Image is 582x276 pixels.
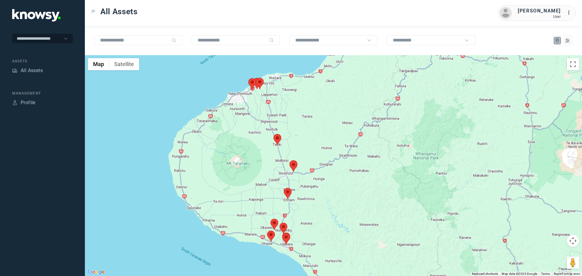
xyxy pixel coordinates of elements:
[12,99,35,106] a: ProfileProfile
[88,58,109,70] button: Show street map
[12,9,61,22] img: Application Logo
[12,68,18,73] div: Assets
[12,58,73,64] div: Assets
[565,38,570,43] div: List
[269,38,274,43] div: Search
[554,272,580,275] a: Report a map error
[567,9,574,17] div: :
[12,67,43,74] a: AssetsAll Assets
[86,268,106,276] a: Open this area in Google Maps (opens a new window)
[567,235,579,247] button: Map camera controls
[100,6,138,17] span: All Assets
[567,10,573,15] tspan: ...
[472,272,498,276] button: Keyboard shortcuts
[12,100,18,105] div: Profile
[500,7,512,19] img: avatar.png
[502,272,537,275] span: Map data ©2025 Google
[109,58,139,70] button: Show satellite imagery
[555,38,560,43] div: Map
[518,7,561,15] div: [PERSON_NAME]
[567,58,579,70] button: Toggle fullscreen view
[21,67,43,74] div: All Assets
[518,15,561,19] div: User
[567,9,574,16] div: :
[172,38,176,43] div: Search
[91,9,95,14] div: Toggle Menu
[12,91,73,96] div: Management
[21,99,35,106] div: Profile
[541,272,550,275] a: Terms
[86,268,106,276] img: Google
[567,257,579,269] button: Drag Pegman onto the map to open Street View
